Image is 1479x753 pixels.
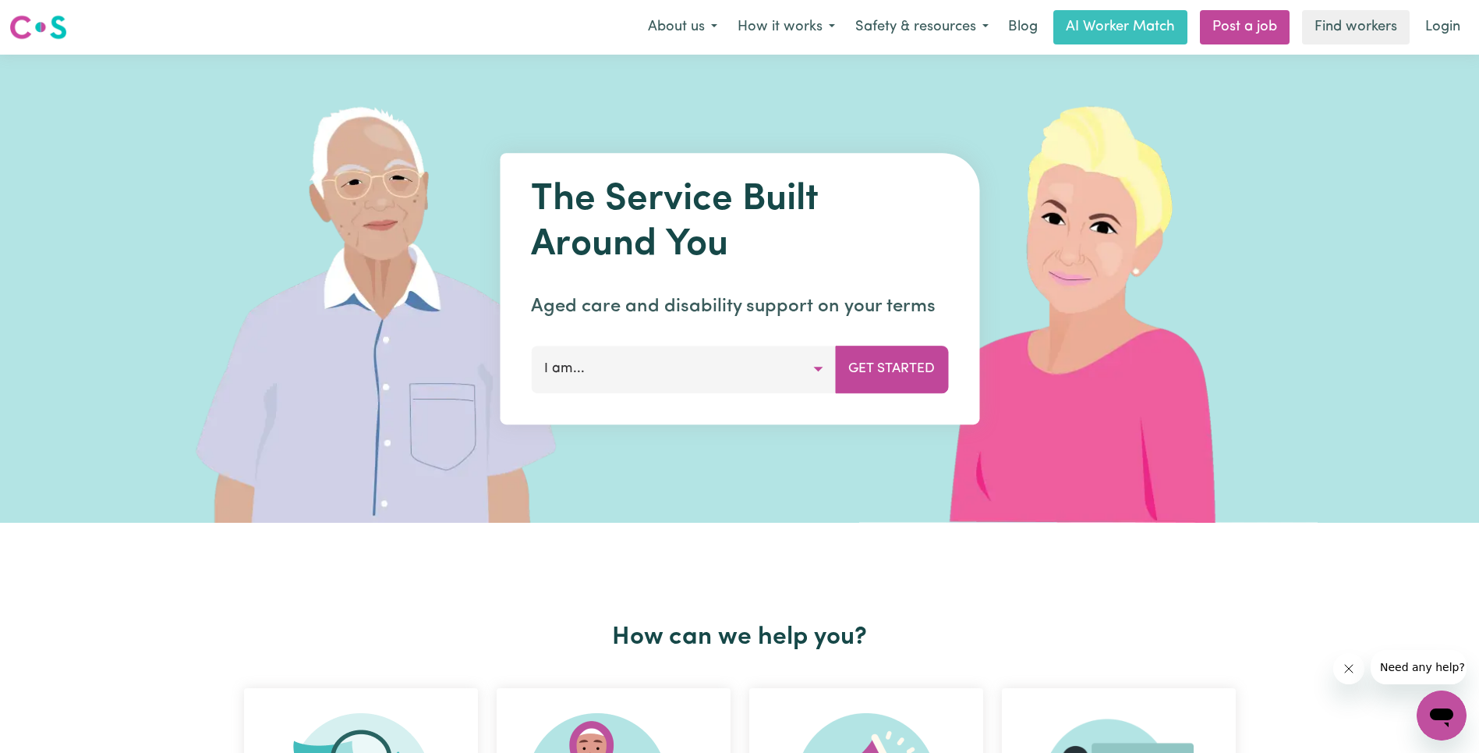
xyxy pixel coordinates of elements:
img: Careseekers logo [9,13,67,41]
h2: How can we help you? [235,623,1245,652]
iframe: Message from company [1371,650,1467,684]
button: Safety & resources [845,11,999,44]
a: Find workers [1302,10,1410,44]
a: Blog [999,10,1047,44]
p: Aged care and disability support on your terms [531,293,948,321]
button: How it works [727,11,845,44]
button: Get Started [835,346,948,392]
a: Careseekers logo [9,9,67,45]
button: I am... [531,346,836,392]
button: About us [638,11,727,44]
iframe: Button to launch messaging window [1417,691,1467,741]
a: AI Worker Match [1053,10,1187,44]
a: Post a job [1200,10,1290,44]
h1: The Service Built Around You [531,178,948,268]
a: Login [1416,10,1470,44]
iframe: Close message [1333,653,1364,684]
